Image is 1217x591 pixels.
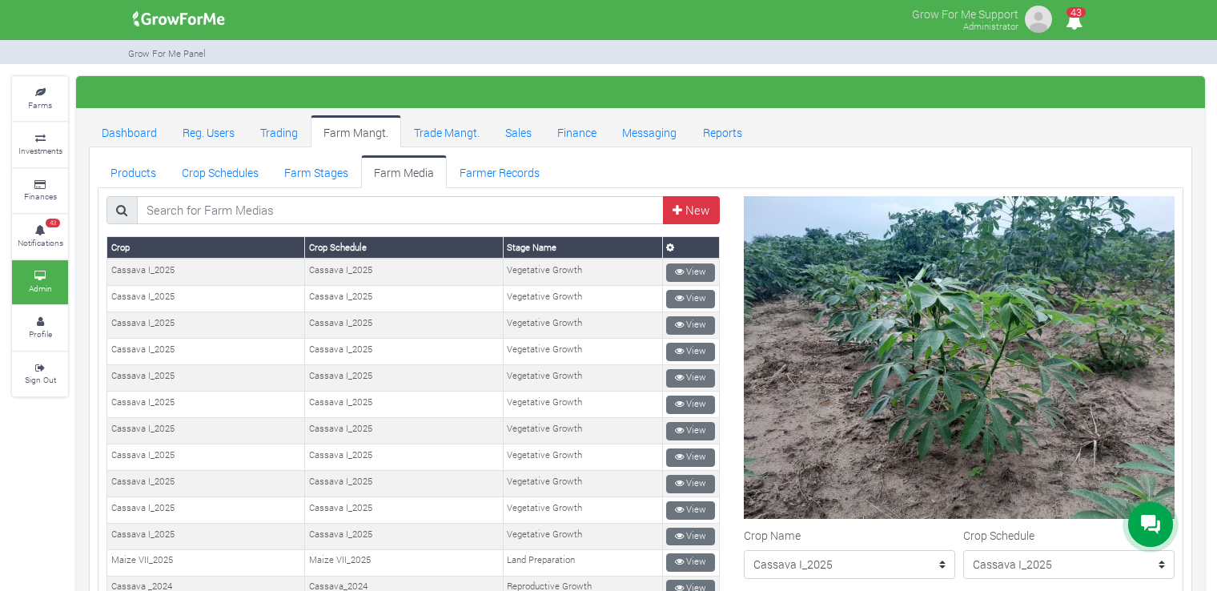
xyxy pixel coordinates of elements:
[107,286,305,312] td: Cassava I_2025
[25,374,56,385] small: Sign Out
[503,549,662,576] td: Land Preparation
[170,115,247,147] a: Reg. Users
[305,549,503,576] td: Maize VII_2025
[503,497,662,524] td: Vegetative Growth
[666,448,715,467] a: View
[137,196,665,225] input: Search for Farm Medias
[305,497,503,524] td: Cassava I_2025
[305,339,503,365] td: Cassava I_2025
[492,115,544,147] a: Sales
[1066,7,1086,18] span: 43
[107,444,305,471] td: Cassava I_2025
[666,528,715,546] a: View
[12,260,68,304] a: Admin
[666,501,715,520] a: View
[503,237,662,259] th: Stage Name
[305,286,503,312] td: Cassava I_2025
[963,20,1018,32] small: Administrator
[169,155,271,187] a: Crop Schedules
[28,99,52,111] small: Farms
[1058,3,1090,39] i: Notifications
[107,237,305,259] th: Crop
[128,47,206,59] small: Grow For Me Panel
[247,115,311,147] a: Trading
[503,259,662,285] td: Vegetative Growth
[666,475,715,493] a: View
[89,115,170,147] a: Dashboard
[107,497,305,524] td: Cassava I_2025
[305,418,503,444] td: Cassava I_2025
[503,471,662,497] td: Vegetative Growth
[107,339,305,365] td: Cassava I_2025
[663,196,720,225] a: New
[666,316,715,335] a: View
[666,343,715,361] a: View
[305,471,503,497] td: Cassava I_2025
[609,115,689,147] a: Messaging
[98,155,169,187] a: Products
[666,396,715,414] a: View
[503,312,662,339] td: Vegetative Growth
[690,115,755,147] a: Reports
[744,196,1175,520] img: IMG-20250709-WA0001.jpg
[18,237,63,248] small: Notifications
[12,169,68,213] a: Finances
[107,365,305,392] td: Cassava I_2025
[503,392,662,418] td: Vegetative Growth
[12,306,68,350] a: Profile
[401,115,492,147] a: Trade Mangt.
[744,527,801,544] label: Crop Name
[107,549,305,576] td: Maize VII_2025
[305,259,503,285] td: Cassava I_2025
[12,123,68,167] a: Investments
[12,77,68,121] a: Farms
[46,219,60,228] span: 43
[127,3,231,35] img: growforme image
[305,312,503,339] td: Cassava I_2025
[666,422,715,440] a: View
[305,524,503,550] td: Cassava I_2025
[24,191,57,202] small: Finances
[29,283,52,294] small: Admin
[361,155,447,187] a: Farm Media
[666,263,715,282] a: View
[305,444,503,471] td: Cassava I_2025
[107,471,305,497] td: Cassava I_2025
[107,392,305,418] td: Cassava I_2025
[503,524,662,550] td: Vegetative Growth
[107,259,305,285] td: Cassava I_2025
[1058,15,1090,30] a: 43
[666,553,715,572] a: View
[963,527,1034,544] label: Crop Schedule
[305,365,503,392] td: Cassava I_2025
[18,145,62,156] small: Investments
[503,339,662,365] td: Vegetative Growth
[503,365,662,392] td: Vegetative Growth
[29,328,52,340] small: Profile
[12,215,68,259] a: 43 Notifications
[311,115,401,147] a: Farm Mangt.
[503,444,662,471] td: Vegetative Growth
[271,155,361,187] a: Farm Stages
[503,286,662,312] td: Vegetative Growth
[12,352,68,396] a: Sign Out
[107,312,305,339] td: Cassava I_2025
[107,524,305,550] td: Cassava I_2025
[666,369,715,388] a: View
[107,418,305,444] td: Cassava I_2025
[666,290,715,308] a: View
[305,237,503,259] th: Crop Schedule
[503,418,662,444] td: Vegetative Growth
[305,392,503,418] td: Cassava I_2025
[544,115,609,147] a: Finance
[1022,3,1054,35] img: growforme image
[447,155,552,187] a: Farmer Records
[912,3,1018,22] p: Grow For Me Support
